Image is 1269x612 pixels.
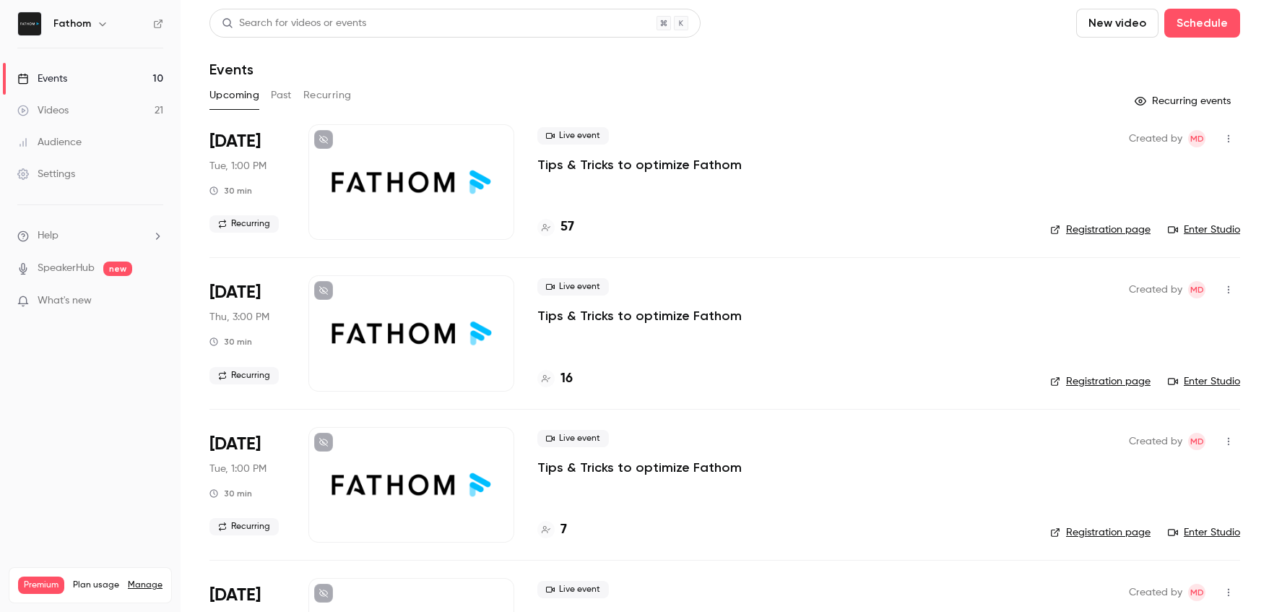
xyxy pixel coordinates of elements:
[209,130,261,153] span: [DATE]
[1188,281,1205,298] span: Michelle Dizon
[537,217,574,237] a: 57
[209,61,254,78] h1: Events
[537,278,609,296] span: Live event
[209,336,252,348] div: 30 min
[38,293,92,309] span: What's new
[560,369,573,389] h4: 16
[1050,525,1151,540] a: Registration page
[209,462,267,476] span: Tue, 1:00 PM
[1188,433,1205,450] span: Michelle Dizon
[17,135,82,150] div: Audience
[17,72,67,86] div: Events
[1129,433,1182,450] span: Created by
[1128,90,1240,113] button: Recurring events
[1190,433,1204,450] span: MD
[103,262,132,276] span: new
[1050,374,1151,389] a: Registration page
[209,488,252,499] div: 30 min
[17,167,75,181] div: Settings
[303,84,352,107] button: Recurring
[209,433,261,456] span: [DATE]
[209,427,285,543] div: Sep 9 Tue, 1:00 PM (America/Toronto)
[17,103,69,118] div: Videos
[1129,584,1182,601] span: Created by
[209,518,279,535] span: Recurring
[537,459,742,476] a: Tips & Tricks to optimize Fathom
[537,156,742,173] a: Tips & Tricks to optimize Fathom
[128,579,163,591] a: Manage
[73,579,119,591] span: Plan usage
[38,261,95,276] a: SpeakerHub
[560,520,567,540] h4: 7
[209,367,279,384] span: Recurring
[209,159,267,173] span: Tue, 1:00 PM
[209,310,269,324] span: Thu, 3:00 PM
[1129,130,1182,147] span: Created by
[209,584,261,607] span: [DATE]
[1168,525,1240,540] a: Enter Studio
[18,577,64,594] span: Premium
[38,228,59,243] span: Help
[1190,584,1204,601] span: MD
[1190,281,1204,298] span: MD
[560,217,574,237] h4: 57
[209,124,285,240] div: Sep 2 Tue, 1:00 PM (America/Toronto)
[1050,223,1151,237] a: Registration page
[1129,281,1182,298] span: Created by
[1188,130,1205,147] span: Michelle Dizon
[53,17,91,31] h6: Fathom
[537,127,609,145] span: Live event
[1190,130,1204,147] span: MD
[17,228,163,243] li: help-dropdown-opener
[1188,584,1205,601] span: Michelle Dizon
[222,16,366,31] div: Search for videos or events
[18,12,41,35] img: Fathom
[1168,223,1240,237] a: Enter Studio
[537,581,609,598] span: Live event
[209,185,252,197] div: 30 min
[209,84,259,107] button: Upcoming
[1168,374,1240,389] a: Enter Studio
[1164,9,1240,38] button: Schedule
[537,369,573,389] a: 16
[209,281,261,304] span: [DATE]
[271,84,292,107] button: Past
[537,520,567,540] a: 7
[537,430,609,447] span: Live event
[209,275,285,391] div: Sep 4 Thu, 3:00 PM (America/Toronto)
[209,215,279,233] span: Recurring
[537,307,742,324] a: Tips & Tricks to optimize Fathom
[1076,9,1158,38] button: New video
